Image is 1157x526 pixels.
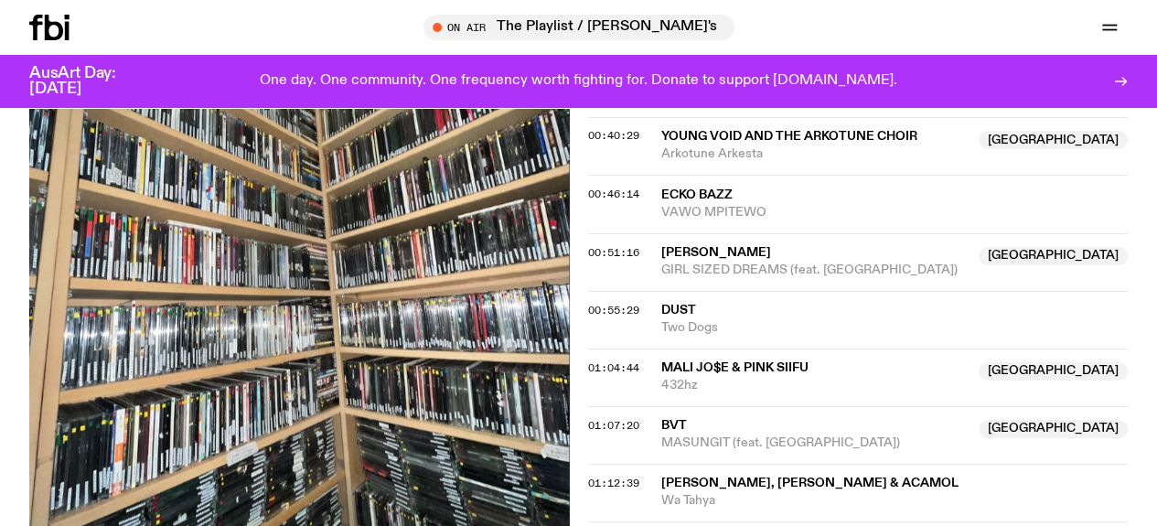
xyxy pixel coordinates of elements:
[588,244,639,259] span: 00:51:16
[260,73,897,90] p: One day. One community. One frequency worth fighting for. Donate to support [DOMAIN_NAME].
[29,66,146,97] h3: AusArt Day: [DATE]
[661,434,969,451] span: MASUNGIT (feat. [GEOGRAPHIC_DATA])
[661,130,917,143] span: Young Void and the Arkotune Choir
[661,376,969,393] span: 432hz
[661,476,959,488] span: [PERSON_NAME], [PERSON_NAME] & Acamol
[979,131,1128,149] span: [GEOGRAPHIC_DATA]
[661,203,1129,220] span: VAWO MPITEWO
[588,417,639,432] span: 01:07:20
[423,15,734,40] button: On AirThe Playlist / [PERSON_NAME]'s Last Playlist :'( w/ [PERSON_NAME], [PERSON_NAME], [PERSON_N...
[588,302,639,317] span: 00:55:29
[979,420,1128,438] span: [GEOGRAPHIC_DATA]
[661,145,969,163] span: Arkotune Arkesta
[979,362,1128,381] span: [GEOGRAPHIC_DATA]
[979,247,1128,265] span: [GEOGRAPHIC_DATA]
[661,261,969,278] span: GIRL SIZED DREAMS (feat. [GEOGRAPHIC_DATA])
[661,491,1129,509] span: Wa Tahya
[661,303,696,316] span: dust
[588,360,639,374] span: 01:04:44
[661,360,809,373] span: MALI JO$E & Pink Siifu
[661,245,771,258] span: [PERSON_NAME]
[661,188,733,200] span: Ecko Bazz
[661,418,687,431] span: BVT
[588,128,639,143] span: 00:40:29
[588,186,639,200] span: 00:46:14
[588,475,639,489] span: 01:12:39
[661,318,1129,336] span: Two Dogs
